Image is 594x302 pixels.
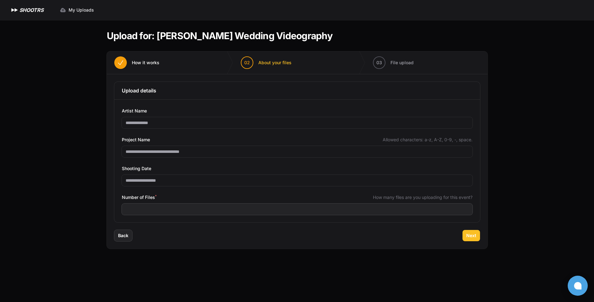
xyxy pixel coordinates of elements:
span: 03 [376,60,382,66]
span: Number of Files [122,194,157,201]
span: Shooting Date [122,165,151,172]
span: How it works [132,60,159,66]
h1: SHOOTRS [19,6,44,14]
button: How it works [107,51,167,74]
span: 02 [244,60,250,66]
span: Allowed characters: a-z, A-Z, 0-9, -, space. [383,137,473,143]
h1: Upload for: [PERSON_NAME] Wedding Videography [107,30,333,41]
span: My Uploads [69,7,94,13]
a: My Uploads [56,4,98,16]
button: 03 File upload [365,51,421,74]
span: Back [118,232,128,239]
button: 02 About your files [233,51,299,74]
h3: Upload details [122,87,473,94]
button: Back [114,230,132,241]
span: About your files [258,60,292,66]
span: Project Name [122,136,150,143]
span: Next [466,232,476,239]
img: SHOOTRS [10,6,19,14]
span: File upload [390,60,414,66]
span: Artist Name [122,107,147,115]
button: Open chat window [568,276,588,296]
span: How many files are you uploading for this event? [373,194,473,200]
a: SHOOTRS SHOOTRS [10,6,44,14]
button: Next [462,230,480,241]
